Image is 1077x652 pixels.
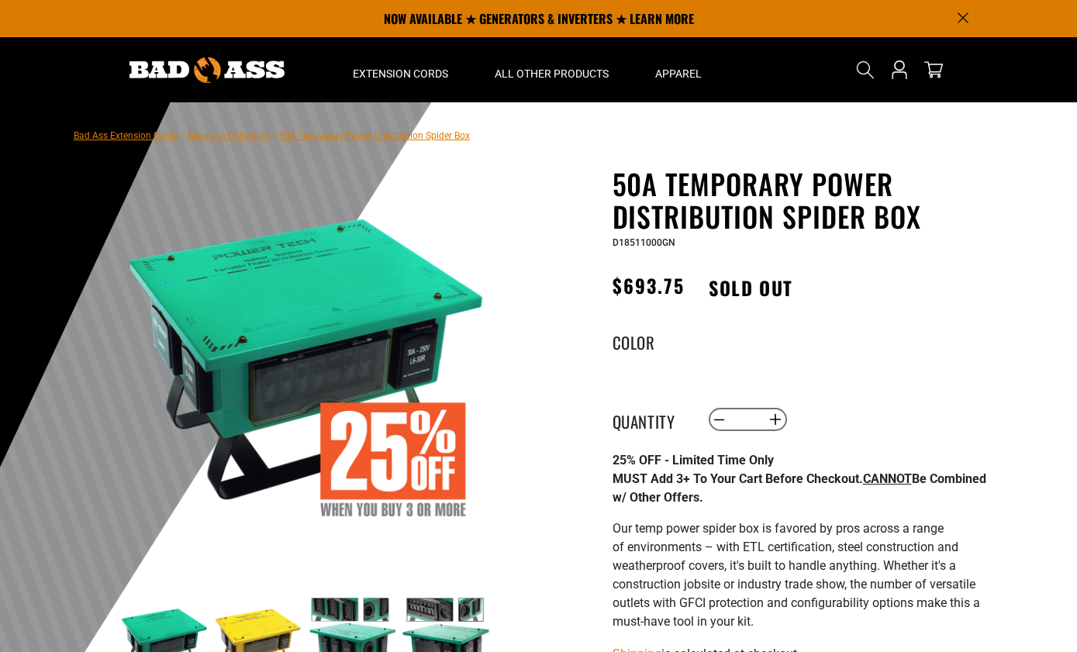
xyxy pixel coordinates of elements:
h1: 50A Temporary Power Distribution Spider Box [613,167,992,233]
span: Sold out [692,270,809,305]
span: Our temp power spider box is favored by pros across a range of environments – with ETL certificat... [613,521,980,629]
summary: Search [853,57,878,82]
strong: MUST Add 3+ To Your Cart Before Checkout. Be Combined w/ Other Offers. [613,471,986,505]
span: › [273,130,276,141]
div: Page 1 [613,451,992,631]
summary: Apparel [632,37,725,102]
span: D18511000GN [613,237,675,248]
span: 50A Temporary Power Distribution Spider Box [279,130,470,141]
a: Return to Collection [188,130,270,141]
a: Bad Ass Extension Cords [74,130,178,141]
summary: Extension Cords [330,37,471,102]
legend: Color [613,330,690,350]
span: $693.75 [613,271,685,299]
span: Apparel [655,67,702,81]
label: Quantity [613,409,690,429]
strong: 25% OFF - Limited Time Only [613,453,774,467]
span: › [181,130,185,141]
img: Bad Ass Extension Cords [129,57,285,83]
nav: breadcrumbs [74,126,470,144]
span: All Other Products [495,67,609,81]
summary: All Other Products [471,37,632,102]
span: CANNOT [863,471,912,486]
span: Extension Cords [353,67,448,81]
